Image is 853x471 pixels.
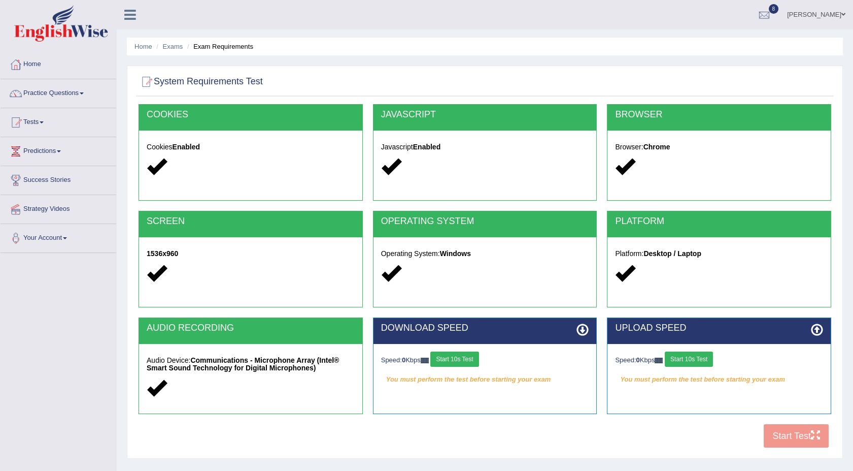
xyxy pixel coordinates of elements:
h2: COOKIES [147,110,355,120]
strong: Enabled [413,143,440,151]
a: Exams [163,43,183,50]
h5: Operating System: [381,250,589,258]
h2: AUDIO RECORDING [147,323,355,333]
h5: Browser: [615,143,823,151]
h2: UPLOAD SPEED [615,323,823,333]
h5: Platform: [615,250,823,258]
h2: JAVASCRIPT [381,110,589,120]
button: Start 10s Test [430,352,479,367]
strong: 0 [636,356,640,364]
strong: 1536x960 [147,249,178,258]
strong: Communications - Microphone Array (Intel® Smart Sound Technology for Digital Microphones) [147,356,339,372]
li: Exam Requirements [185,42,253,51]
strong: Windows [440,249,471,258]
strong: 0 [402,356,405,364]
img: ajax-loader-fb-connection.gif [655,358,663,363]
img: ajax-loader-fb-connection.gif [421,358,429,363]
h2: BROWSER [615,110,823,120]
a: Practice Questions [1,79,116,105]
span: 8 [769,4,779,14]
strong: Enabled [173,143,200,151]
a: Success Stories [1,166,116,192]
a: Your Account [1,224,116,249]
h5: Cookies [147,143,355,151]
a: Predictions [1,137,116,163]
a: Strategy Videos [1,195,116,221]
h2: System Requirements Test [139,74,263,89]
h2: OPERATING SYSTEM [381,216,589,227]
h2: PLATFORM [615,216,823,227]
h2: SCREEN [147,216,355,227]
div: Speed: Kbps [615,352,823,369]
a: Home [1,50,116,76]
h5: Audio Device: [147,357,355,372]
button: Start 10s Test [665,352,713,367]
strong: Chrome [643,143,670,151]
em: You must perform the test before starting your exam [381,372,589,387]
div: Speed: Kbps [381,352,589,369]
h5: Javascript [381,143,589,151]
strong: Desktop / Laptop [643,249,701,258]
a: Home [134,43,152,50]
h2: DOWNLOAD SPEED [381,323,589,333]
a: Tests [1,108,116,134]
em: You must perform the test before starting your exam [615,372,823,387]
